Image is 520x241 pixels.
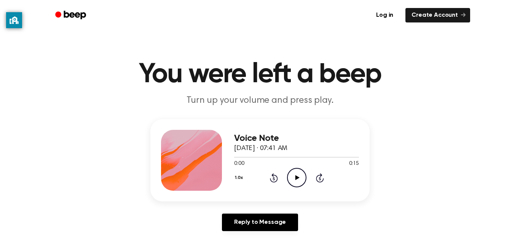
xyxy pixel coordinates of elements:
[234,160,244,168] span: 0:00
[234,171,246,184] button: 1.0x
[65,61,455,88] h1: You were left a beep
[114,94,406,107] p: Turn up your volume and press play.
[405,8,470,22] a: Create Account
[50,8,93,23] a: Beep
[222,214,298,231] a: Reply to Message
[349,160,359,168] span: 0:15
[234,133,359,144] h3: Voice Note
[234,145,287,152] span: [DATE] · 07:41 AM
[368,6,401,24] a: Log in
[6,12,22,28] button: privacy banner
